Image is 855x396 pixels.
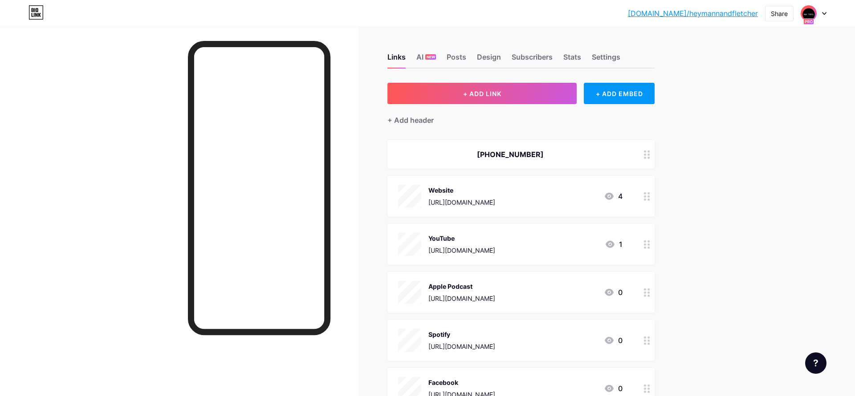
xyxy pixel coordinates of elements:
div: Posts [447,52,466,68]
div: 4 [604,191,623,202]
div: YouTube [428,234,495,243]
a: [DOMAIN_NAME]/heymannandfletcher [628,8,758,19]
div: Website [428,186,495,195]
div: Facebook [428,378,495,387]
span: NEW [427,54,435,60]
div: Apple Podcast [428,282,495,291]
div: + Add header [387,115,434,125]
div: 0 [604,383,623,394]
div: Share [771,9,788,18]
div: Subscribers [512,52,553,68]
div: [URL][DOMAIN_NAME] [428,198,495,207]
div: [URL][DOMAIN_NAME] [428,342,495,351]
div: Settings [592,52,620,68]
div: 1 [605,239,623,250]
div: 0 [604,335,623,346]
div: [URL][DOMAIN_NAME] [428,246,495,255]
div: Links [387,52,406,68]
img: bilalkhan123 [800,5,817,22]
div: [PHONE_NUMBER] [398,149,623,160]
div: 0 [604,287,623,298]
button: + ADD LINK [387,83,577,104]
span: + ADD LINK [463,90,501,97]
div: AI [416,52,436,68]
div: + ADD EMBED [584,83,655,104]
div: [URL][DOMAIN_NAME] [428,294,495,303]
div: Design [477,52,501,68]
div: Spotify [428,330,495,339]
div: Stats [563,52,581,68]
